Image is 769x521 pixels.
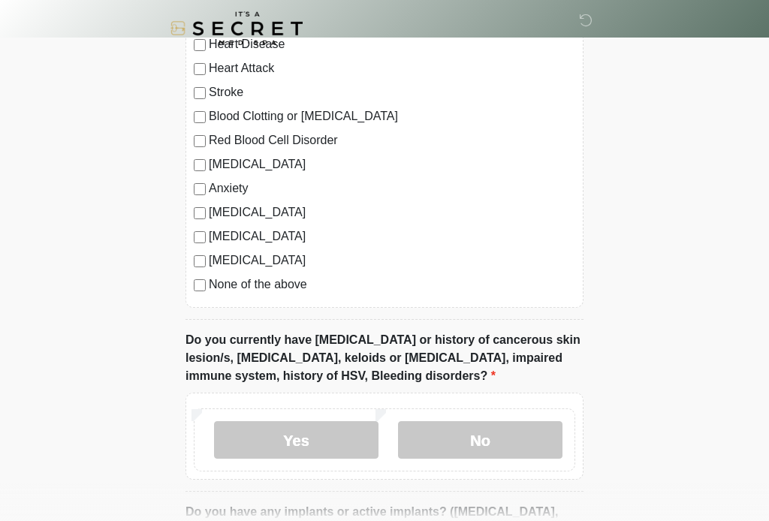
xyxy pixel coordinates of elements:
label: [MEDICAL_DATA] [209,203,575,221]
label: Blood Clotting or [MEDICAL_DATA] [209,107,575,125]
label: No [398,421,562,459]
label: Anxiety [209,179,575,197]
input: Heart Attack [194,63,206,75]
label: Stroke [209,83,575,101]
input: [MEDICAL_DATA] [194,207,206,219]
label: Red Blood Cell Disorder [209,131,575,149]
input: [MEDICAL_DATA] [194,231,206,243]
input: None of the above [194,279,206,291]
label: Do you currently have [MEDICAL_DATA] or history of cancerous skin lesion/s, [MEDICAL_DATA], keloi... [185,331,584,385]
label: Yes [214,421,378,459]
input: Anxiety [194,183,206,195]
img: It's A Secret Med Spa Logo [170,11,303,45]
label: Heart Attack [209,59,575,77]
label: [MEDICAL_DATA] [209,155,575,173]
input: [MEDICAL_DATA] [194,159,206,171]
label: [MEDICAL_DATA] [209,227,575,245]
input: Red Blood Cell Disorder [194,135,206,147]
input: Stroke [194,87,206,99]
input: [MEDICAL_DATA] [194,255,206,267]
label: [MEDICAL_DATA] [209,251,575,270]
input: Blood Clotting or [MEDICAL_DATA] [194,111,206,123]
label: None of the above [209,276,575,294]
